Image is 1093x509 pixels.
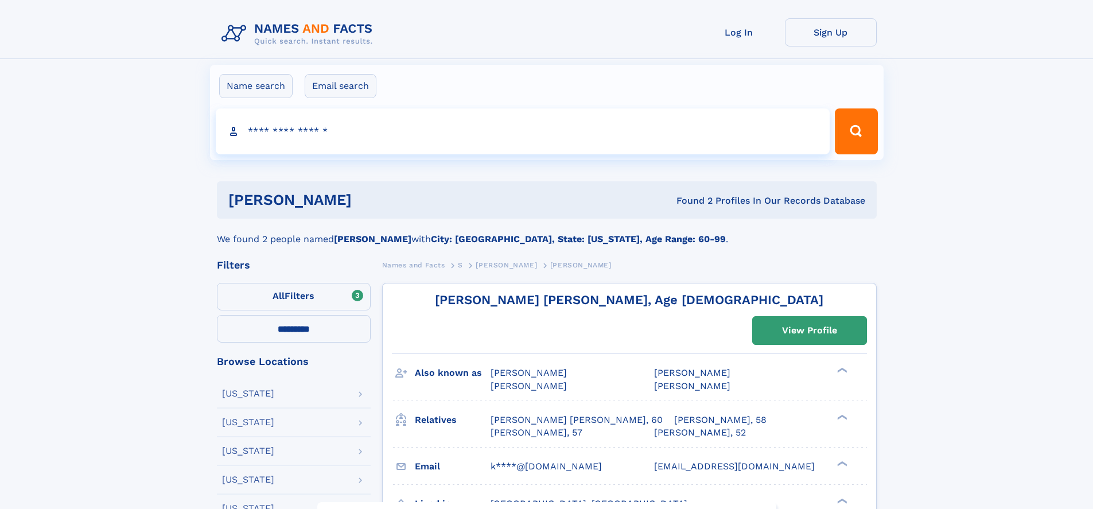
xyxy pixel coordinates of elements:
[654,426,746,439] a: [PERSON_NAME], 52
[435,293,823,307] a: [PERSON_NAME] [PERSON_NAME], Age [DEMOGRAPHIC_DATA]
[550,261,612,269] span: [PERSON_NAME]
[654,367,730,378] span: [PERSON_NAME]
[693,18,785,46] a: Log In
[785,18,877,46] a: Sign Up
[782,317,837,344] div: View Profile
[491,367,567,378] span: [PERSON_NAME]
[834,413,848,421] div: ❯
[491,498,687,509] span: [GEOGRAPHIC_DATA], [GEOGRAPHIC_DATA]
[674,414,767,426] a: [PERSON_NAME], 58
[476,258,537,272] a: [PERSON_NAME]
[273,290,285,301] span: All
[217,283,371,310] label: Filters
[458,261,463,269] span: S
[222,389,274,398] div: [US_STATE]
[216,108,830,154] input: search input
[458,258,463,272] a: S
[382,258,445,272] a: Names and Facts
[415,363,491,383] h3: Also known as
[228,193,514,207] h1: [PERSON_NAME]
[835,108,877,154] button: Search Button
[305,74,376,98] label: Email search
[219,74,293,98] label: Name search
[491,426,582,439] a: [PERSON_NAME], 57
[834,367,848,374] div: ❯
[217,356,371,367] div: Browse Locations
[415,410,491,430] h3: Relatives
[476,261,537,269] span: [PERSON_NAME]
[217,260,371,270] div: Filters
[491,380,567,391] span: [PERSON_NAME]
[491,414,663,426] a: [PERSON_NAME] [PERSON_NAME], 60
[334,234,411,244] b: [PERSON_NAME]
[514,195,865,207] div: Found 2 Profiles In Our Records Database
[753,317,866,344] a: View Profile
[415,457,491,476] h3: Email
[222,475,274,484] div: [US_STATE]
[217,18,382,49] img: Logo Names and Facts
[834,460,848,467] div: ❯
[222,418,274,427] div: [US_STATE]
[217,219,877,246] div: We found 2 people named with .
[654,380,730,391] span: [PERSON_NAME]
[222,446,274,456] div: [US_STATE]
[834,497,848,504] div: ❯
[431,234,726,244] b: City: [GEOGRAPHIC_DATA], State: [US_STATE], Age Range: 60-99
[654,461,815,472] span: [EMAIL_ADDRESS][DOMAIN_NAME]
